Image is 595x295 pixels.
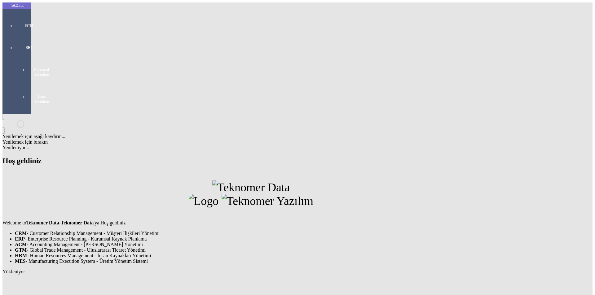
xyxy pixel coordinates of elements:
li: - Global Trade Management - Uluslararası Ticaret Yönetimi [15,247,500,253]
strong: GTM [15,247,27,253]
p: Welcome to - 'ya Hoş geldiniz [2,220,500,226]
img: Teknomer Yazılım [222,194,313,208]
div: Yükleniyor... [2,269,500,275]
strong: MES [15,258,26,264]
strong: CRM [15,231,27,236]
li: - Customer Relationship Management - Müşteri İlişkileri Yönetimi [15,231,500,236]
strong: Teknomer Data [61,220,94,225]
strong: ACM [15,242,27,247]
strong: Teknomer Data [26,220,59,225]
img: Logo [189,194,218,208]
li: - Human Resources Management - İnsan Kaynakları Yönetimi [15,253,500,258]
li: - Manufacturing Execution System - Üretim Yönetim Sistemi [15,258,500,264]
img: Teknomer Data [212,180,290,194]
span: Personel Yönetimi [32,67,51,77]
strong: ERP [15,236,25,241]
div: Yenileniyor... [2,145,500,150]
div: TekData [2,3,31,8]
span: SET [20,45,38,50]
h2: Hoş geldiniz [2,157,500,165]
strong: HRM [15,253,27,258]
span: Sabit Yönetimi [32,94,51,104]
li: - Accounting Management - [PERSON_NAME] Yönetimi [15,242,500,247]
li: - Enterprise Resource Planning - Kurumsal Kaynak Planlama [15,236,500,242]
div: Yenilemek için bırakın [2,139,500,145]
div: Yenilemek için aşağı kaydırın... [2,134,500,139]
span: GTM [20,23,38,28]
